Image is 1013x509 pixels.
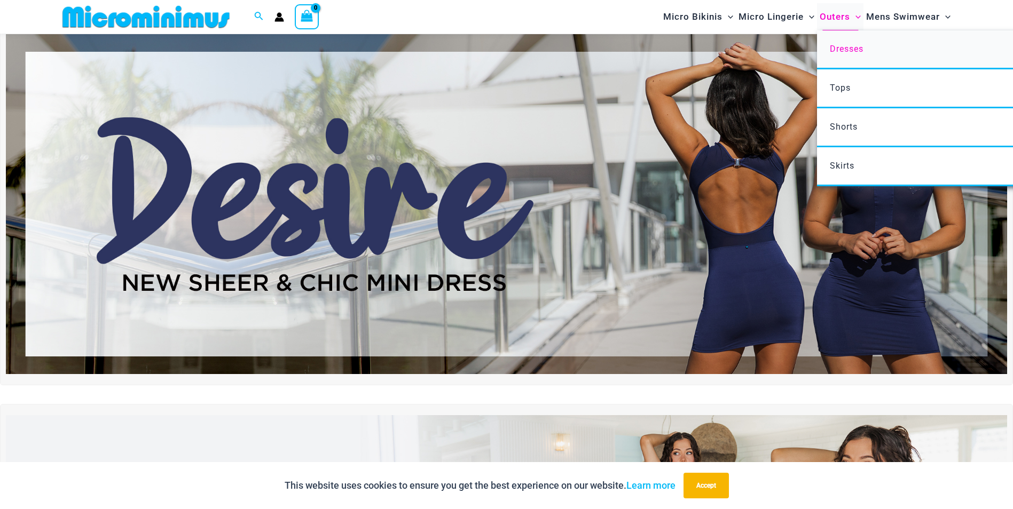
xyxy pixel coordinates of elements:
[6,34,1007,374] img: Desire me Navy Dress
[804,3,814,30] span: Menu Toggle
[723,3,733,30] span: Menu Toggle
[830,122,858,132] span: Shorts
[736,3,817,30] a: Micro LingerieMenu ToggleMenu Toggle
[659,2,955,32] nav: Site Navigation
[863,3,953,30] a: Mens SwimwearMenu ToggleMenu Toggle
[626,480,676,491] a: Learn more
[830,44,863,54] span: Dresses
[684,473,729,498] button: Accept
[850,3,861,30] span: Menu Toggle
[663,3,723,30] span: Micro Bikinis
[739,3,804,30] span: Micro Lingerie
[285,478,676,494] p: This website uses cookies to ensure you get the best experience on our website.
[830,83,851,93] span: Tops
[940,3,951,30] span: Menu Toggle
[830,161,854,171] span: Skirts
[817,3,863,30] a: OutersMenu ToggleMenu Toggle
[58,5,234,29] img: MM SHOP LOGO FLAT
[866,3,940,30] span: Mens Swimwear
[820,3,850,30] span: Outers
[254,10,264,23] a: Search icon link
[274,12,284,22] a: Account icon link
[661,3,736,30] a: Micro BikinisMenu ToggleMenu Toggle
[295,4,319,29] a: View Shopping Cart, empty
